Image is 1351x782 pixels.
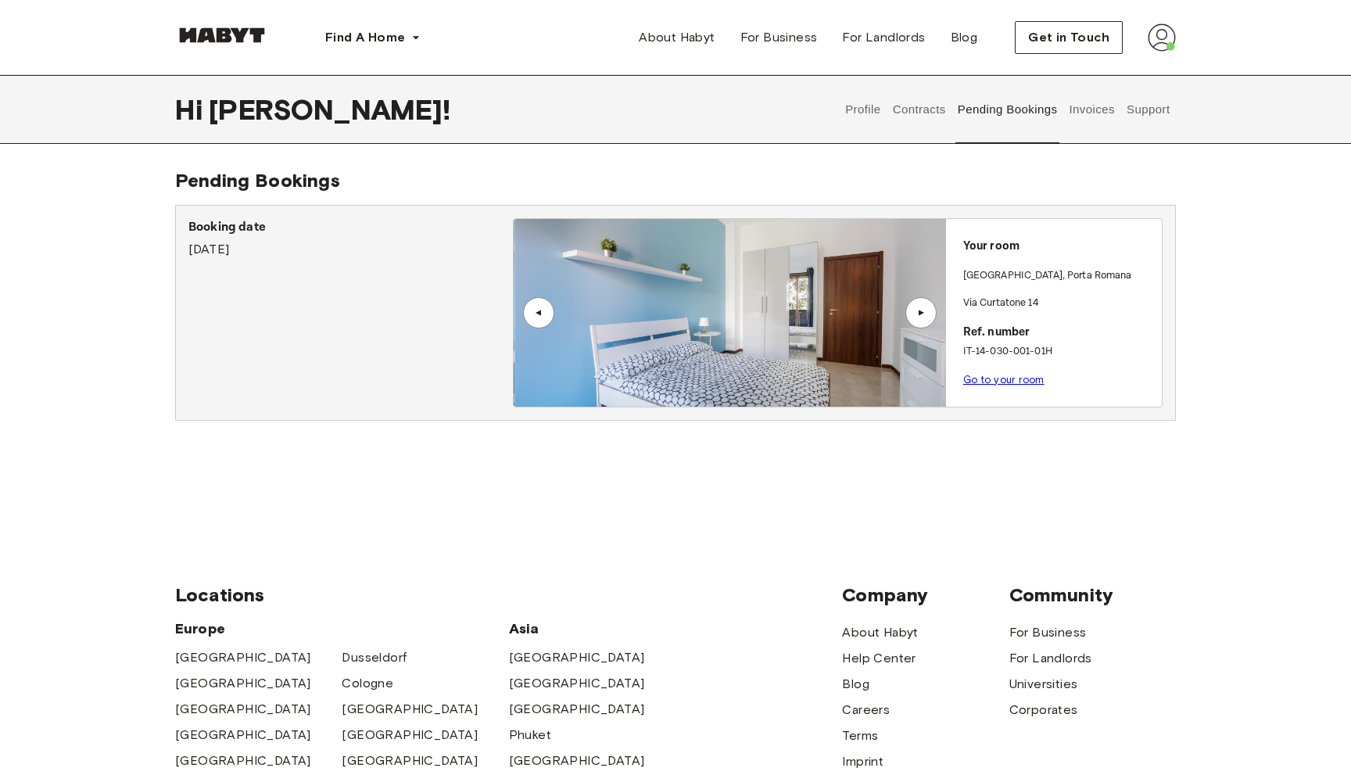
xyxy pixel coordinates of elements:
[963,324,1156,342] p: Ref. number
[951,28,978,47] span: Blog
[342,700,478,719] a: [GEOGRAPHIC_DATA]
[175,27,269,43] img: Habyt
[842,28,925,47] span: For Landlords
[509,700,645,719] a: [GEOGRAPHIC_DATA]
[842,752,883,771] a: Imprint
[175,700,311,719] a: [GEOGRAPHIC_DATA]
[1148,23,1176,52] img: avatar
[728,22,830,53] a: For Business
[342,726,478,744] a: [GEOGRAPHIC_DATA]
[509,674,645,693] a: [GEOGRAPHIC_DATA]
[509,648,645,667] a: [GEOGRAPHIC_DATA]
[175,648,311,667] a: [GEOGRAPHIC_DATA]
[175,93,209,126] span: Hi
[963,238,1156,256] p: Your room
[342,674,393,693] a: Cologne
[955,75,1059,144] button: Pending Bookings
[842,649,916,668] a: Help Center
[342,648,407,667] a: Dusseldorf
[175,583,842,607] span: Locations
[840,75,1176,144] div: user profile tabs
[938,22,991,53] a: Blog
[913,308,929,317] div: ▲
[175,674,311,693] a: [GEOGRAPHIC_DATA]
[175,169,340,192] span: Pending Bookings
[842,675,869,694] a: Blog
[963,374,1045,386] a: Go to your room
[891,75,948,144] button: Contracts
[842,623,918,642] a: About Habyt
[1009,701,1078,719] a: Corporates
[626,22,727,53] a: About Habyt
[175,726,311,744] a: [GEOGRAPHIC_DATA]
[1009,623,1087,642] a: For Business
[514,219,946,407] img: Image of the room
[509,619,675,638] span: Asia
[1028,28,1109,47] span: Get in Touch
[842,701,890,719] a: Careers
[188,218,513,237] p: Booking date
[342,752,478,770] a: [GEOGRAPHIC_DATA]
[509,752,645,770] a: [GEOGRAPHIC_DATA]
[209,93,450,126] span: [PERSON_NAME] !
[1015,21,1123,54] button: Get in Touch
[1009,649,1092,668] a: For Landlords
[1124,75,1172,144] button: Support
[175,752,311,770] a: [GEOGRAPHIC_DATA]
[963,296,1156,311] p: Via Curtatone 14
[639,28,715,47] span: About Habyt
[1067,75,1116,144] button: Invoices
[509,726,551,744] a: Phuket
[531,308,546,317] div: ▲
[1009,583,1176,607] span: Community
[325,28,405,47] span: Find A Home
[842,726,878,745] a: Terms
[188,218,513,259] div: [DATE]
[844,75,883,144] button: Profile
[963,268,1132,284] p: [GEOGRAPHIC_DATA] , Porta Romana
[175,619,509,638] span: Europe
[963,344,1156,360] p: IT-14-030-001-01H
[842,583,1009,607] span: Company
[313,22,433,53] button: Find A Home
[830,22,937,53] a: For Landlords
[1009,675,1078,694] a: Universities
[740,28,818,47] span: For Business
